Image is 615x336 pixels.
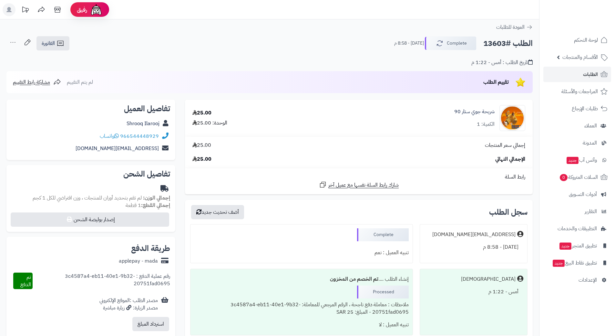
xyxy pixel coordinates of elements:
[143,194,170,202] strong: إجمالي الوزن:
[495,156,525,163] span: الإجمالي النهائي
[319,181,399,189] a: شارك رابط السلة نفسها مع عميل آخر
[543,221,611,236] a: التطبيقات والخدمات
[192,156,211,163] span: 25.00
[119,257,158,265] div: applepay - mada
[543,204,611,219] a: التقارير
[357,286,409,298] div: Processed
[132,317,169,331] button: استرداد المبلغ
[36,36,69,50] a: الفاتورة
[42,39,55,47] span: الفاتورة
[120,132,159,140] a: 966544448929
[489,208,528,216] h3: سجل الطلب
[567,157,579,164] span: جديد
[496,23,533,31] a: العودة للطلبات
[559,243,571,250] span: جديد
[572,104,598,113] span: طلبات الإرجاع
[77,6,87,14] span: رفيق
[561,87,598,96] span: المراجعات والأسئلة
[584,121,597,130] span: العملاء
[543,67,611,82] a: الطلبات
[328,181,399,189] span: شارك رابط السلة نفسها مع عميل آخر
[425,37,477,50] button: Complete
[543,255,611,271] a: تطبيق نقاط البيعجديد
[558,224,597,233] span: التطبيقات والخدمات
[560,174,568,181] span: 0
[192,119,227,127] div: الوحدة: 25.00
[552,258,597,267] span: تطبيق نقاط البيع
[188,173,530,181] div: رابط السلة
[585,207,597,216] span: التقارير
[194,246,408,259] div: تنبيه العميل : نعم
[11,212,169,227] button: إصدار بوليصة الشحن
[543,101,611,116] a: طلبات الإرجاع
[126,201,170,209] small: 1 قطعة
[543,238,611,254] a: تطبيق المتجرجديد
[17,3,33,18] a: تحديثات المنصة
[33,194,142,202] span: لم تقم بتحديد أوزان للمنتجات ، وزن افتراضي للكل 1 كجم
[543,135,611,151] a: المدونة
[500,105,525,131] img: 1752588278-90-90x90.jpg
[424,286,523,298] div: أمس - 1:22 م
[141,201,170,209] strong: إجمالي القطع:
[67,78,93,86] span: لم يتم التقييم
[13,78,61,86] a: مشاركة رابط التقييم
[579,276,597,285] span: الإعدادات
[543,187,611,202] a: أدوات التسويق
[566,156,597,165] span: وآتس آب
[357,228,409,241] div: Complete
[194,298,408,319] div: ملاحظات : معاملة دفع ناجحة ، الرقم المرجعي للمعاملة: 3c4587a4-eb11-40e1-9b32-20751fad0695 - المبل...
[471,59,533,66] div: تاريخ الطلب : أمس - 1:22 م
[483,78,509,86] span: تقييم الطلب
[192,142,211,149] span: 25.00
[454,108,495,115] a: شريحة جوي ستار 90
[12,170,170,178] h2: تفاصيل الشحن
[559,241,597,250] span: تطبيق المتجر
[543,272,611,288] a: الإعدادات
[543,118,611,134] a: العملاء
[12,105,170,113] h2: تفاصيل العميل
[461,276,516,283] div: [DEMOGRAPHIC_DATA]
[330,275,378,283] b: تم الخصم من المخزون
[569,190,597,199] span: أدوات التسويق
[553,260,565,267] span: جديد
[432,231,516,238] div: [EMAIL_ADDRESS][DOMAIN_NAME]
[394,40,424,47] small: [DATE] - 8:58 م
[76,145,159,152] a: [EMAIL_ADDRESS][DOMAIN_NAME]
[543,152,611,168] a: وآتس آبجديد
[13,78,50,86] span: مشاركة رابط التقييم
[20,273,31,288] span: تم الدفع
[194,319,408,331] div: تنبيه العميل : لا
[559,173,598,182] span: السلات المتروكة
[485,142,525,149] span: إجمالي سعر المنتجات
[583,70,598,79] span: الطلبات
[90,3,103,16] img: ai-face.png
[131,244,170,252] h2: طريقة الدفع
[583,138,597,147] span: المدونة
[543,84,611,99] a: المراجعات والأسئلة
[99,297,158,312] div: مصدر الطلب :الموقع الإلكتروني
[33,273,170,289] div: رقم عملية الدفع : 3c4587a4-eb11-40e1-9b32-20751fad0695
[574,36,598,45] span: لوحة التحكم
[424,241,523,254] div: [DATE] - 8:58 م
[496,23,525,31] span: العودة للطلبات
[562,53,598,62] span: الأقسام والمنتجات
[192,109,211,117] div: 25.00
[127,120,159,127] a: Shrooq Ilarooj
[100,132,119,140] a: واتساب
[543,169,611,185] a: السلات المتروكة0
[194,273,408,286] div: إنشاء الطلب ....
[483,37,533,50] h2: الطلب #13603
[99,304,158,312] div: مصدر الزيارة: زيارة مباشرة
[543,32,611,48] a: لوحة التحكم
[191,205,244,219] button: أضف تحديث جديد
[477,121,495,128] div: الكمية: 1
